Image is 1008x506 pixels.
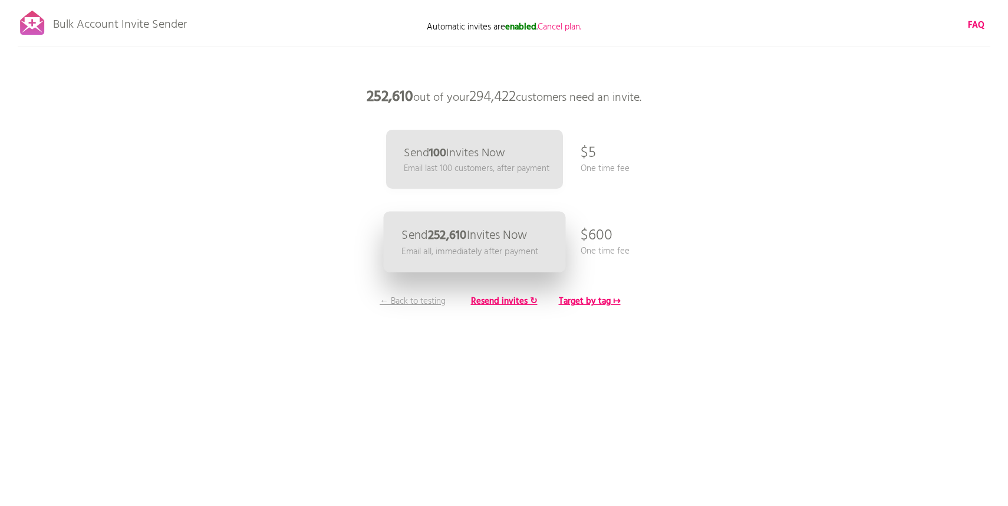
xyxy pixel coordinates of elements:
[386,130,563,189] a: Send100Invites Now Email last 100 customers, after payment
[581,245,630,258] p: One time fee
[559,294,621,308] b: Target by tag ↦
[327,80,681,115] p: out of your customers need an invite.
[384,212,566,272] a: Send252,610Invites Now Email all, immediately after payment
[386,21,622,34] p: Automatic invites are .
[428,226,467,245] b: 252,610
[469,86,516,109] span: 294,422
[401,229,527,242] p: Send Invites Now
[404,162,549,175] p: Email last 100 customers, after payment
[581,162,630,175] p: One time fee
[401,245,538,258] p: Email all, immediately after payment
[968,18,984,32] b: FAQ
[429,144,446,163] b: 100
[368,295,457,308] p: ← Back to testing
[538,20,581,34] span: Cancel plan.
[505,20,536,34] b: enabled
[968,19,984,32] a: FAQ
[404,147,505,159] p: Send Invites Now
[581,136,596,171] p: $5
[471,294,538,308] b: Resend invites ↻
[53,7,187,37] p: Bulk Account Invite Sender
[581,218,612,254] p: $600
[367,86,413,109] b: 252,610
